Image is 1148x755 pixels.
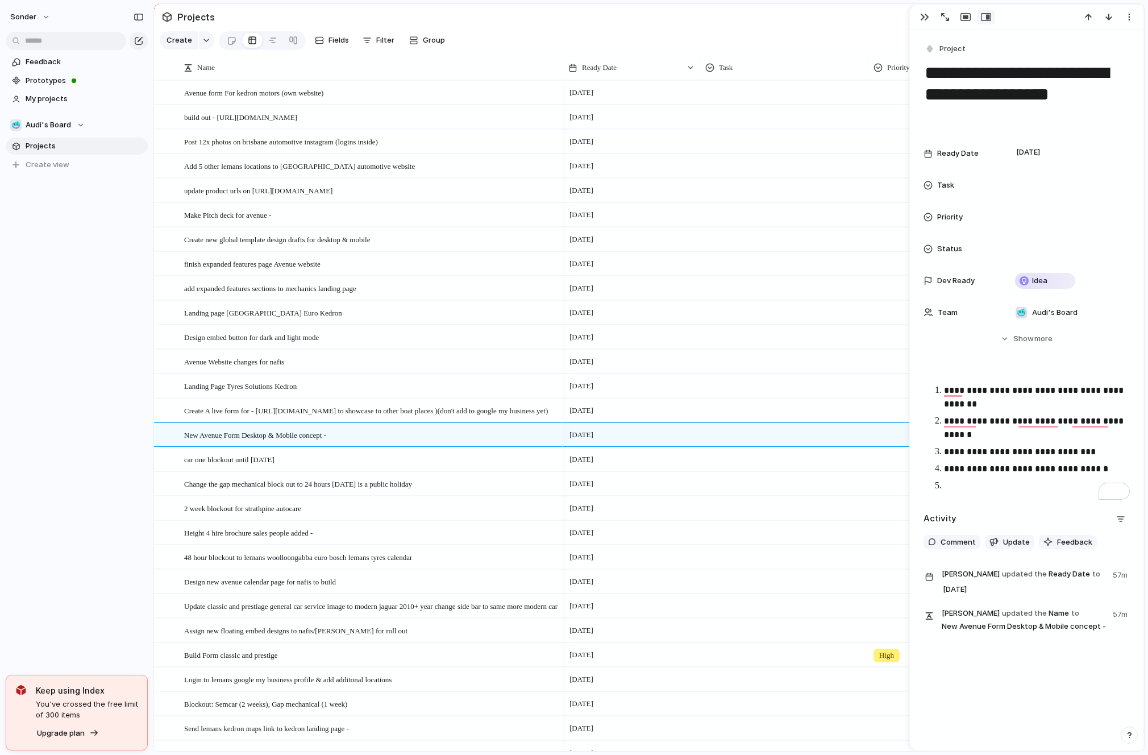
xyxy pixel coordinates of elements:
span: Send lemans kedron maps link to kedron landing page - [184,721,349,735]
span: Priority [937,211,963,223]
span: Create view [26,159,69,171]
span: build out - [URL][DOMAIN_NAME] [184,110,297,123]
span: [DATE] [567,501,596,515]
span: [DATE] [567,673,596,686]
div: To enrich screen reader interactions, please activate Accessibility in Grammarly extension settings [924,384,1130,500]
span: [DATE] [567,453,596,466]
span: Assign new floating embed designs to nafis/[PERSON_NAME] for roll out [184,624,407,637]
span: more [1034,333,1053,345]
div: 🥶 [1016,307,1027,318]
span: Landing Page Tyres Solutions Kedron [184,379,297,392]
button: sonder [5,8,56,26]
button: Create view [6,156,148,173]
span: Update [1003,537,1030,548]
span: Landing page [GEOGRAPHIC_DATA] Euro Kedron [184,306,342,319]
span: Avenue form For kedron motors (own website) [184,86,323,99]
span: Feedback [1057,537,1092,548]
span: Team [938,307,958,318]
span: Idea [1032,275,1047,287]
a: Feedback [6,53,148,70]
span: Design new avenue calendar page for nafis to build [184,575,336,588]
span: [DATE] [567,648,596,662]
span: [DATE] [567,404,596,417]
span: Show [1013,333,1034,345]
span: Comment [941,537,976,548]
span: [DATE] [567,257,596,271]
span: Status [937,243,962,255]
button: Group [404,31,451,49]
span: updated the [1002,569,1047,580]
span: [DATE] [567,233,596,246]
span: Post 12x photos on brisbane automotive instagram (logins inside) [184,135,378,148]
span: 57m [1113,567,1130,581]
span: 2 week blockout for strathpine autocare [184,501,301,515]
span: to [1092,569,1100,580]
span: [DATE] [567,184,596,197]
span: [DATE] [567,86,596,99]
span: Upgrade plan [37,728,85,739]
button: Filter [358,31,399,49]
span: to [1071,608,1079,619]
span: Filter [376,35,394,46]
button: Showmore [924,329,1130,349]
span: Project [939,43,966,55]
span: Ready Date [942,567,1106,598]
span: [DATE] [567,599,596,613]
span: [DATE] [567,110,596,124]
span: [DATE] [567,550,596,564]
span: Design embed button for dark and light mode [184,330,319,343]
button: Create [160,31,198,49]
span: Change the gap mechanical block out to 24 hours [DATE] is a public holiday [184,477,412,490]
button: Comment [924,535,980,550]
span: New Avenue Form Desktop & Mobile concept - [184,428,326,441]
span: You've crossed the free limit of 300 items [36,699,138,721]
span: My projects [26,93,144,105]
span: Name New Avenue Form Desktop & Mobile concept - [942,607,1106,632]
span: Add 5 other lemans locations to [GEOGRAPHIC_DATA] automotive website [184,159,415,172]
span: Fields [328,35,349,46]
span: [DATE] [567,624,596,637]
span: Keep using Index [36,685,138,696]
span: car one blockout until [DATE] [184,453,274,466]
span: [DATE] [567,575,596,588]
span: Avenue Website changes for nafis [184,355,284,368]
span: Update classic and prestiage general car service image to modern jaguar 2010+ year change side ba... [184,599,558,612]
span: Audi's Board [1032,307,1078,318]
span: Blockout: Semcar (2 weeks), Gap mechanical (1 week) [184,697,347,710]
span: [DATE] [567,159,596,173]
a: Prototypes [6,72,148,89]
span: Audi's Board [26,119,71,131]
span: [DATE] [1013,146,1043,159]
button: Feedback [1039,535,1097,550]
span: Login to lemans google my business profile & add additonal locations [184,673,392,686]
span: Name [197,62,215,73]
span: [DATE] [567,526,596,540]
span: finish expanded features page Avenue website [184,257,321,270]
span: [DATE] [567,330,596,344]
span: 48 hour blockout to lemans woolloongabba euro bosch lemans tyres calendar [184,550,412,563]
span: 57m [1113,607,1130,620]
span: Feedback [26,56,144,68]
button: Fields [310,31,353,49]
button: 🥶Audi's Board [6,117,148,134]
a: Projects [6,138,148,155]
button: Update [985,535,1034,550]
span: sonder [10,11,36,23]
span: High [879,650,894,661]
span: Group [423,35,445,46]
span: Task [719,62,733,73]
span: Projects [26,140,144,152]
span: [DATE] [567,379,596,393]
span: [DATE] [567,355,596,368]
span: Create [167,35,192,46]
span: Create new global template design drafts for desktop & mobile [184,233,370,246]
span: [DATE] [567,721,596,735]
span: [PERSON_NAME] [942,569,1000,580]
span: add expanded features sections to mechanics landing page [184,281,356,294]
span: [DATE] [567,281,596,295]
span: [DATE] [567,428,596,442]
span: Projects [175,7,217,27]
span: Ready Date [937,148,979,159]
button: Upgrade plan [34,725,102,741]
span: [DATE] [940,583,970,596]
